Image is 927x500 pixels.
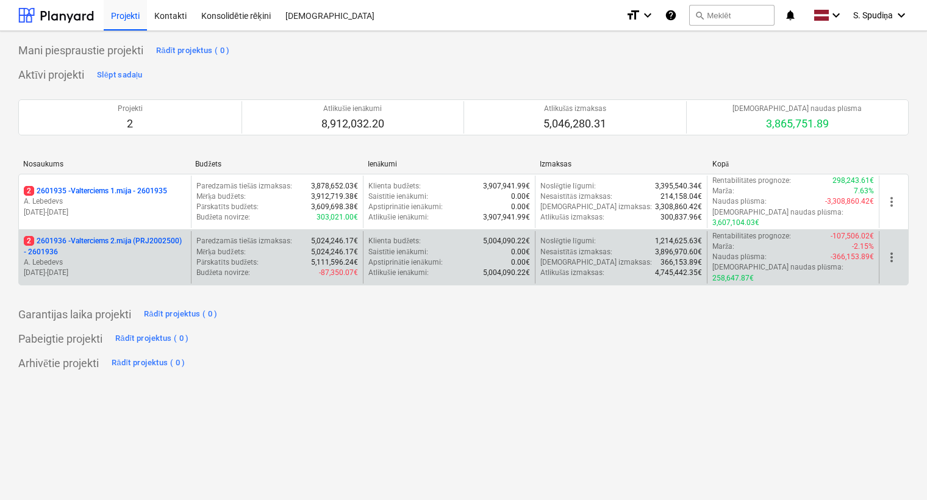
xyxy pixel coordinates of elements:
[540,202,652,212] p: [DEMOGRAPHIC_DATA] izmaksas :
[511,247,530,257] p: 0.00€
[24,186,34,196] span: 2
[112,356,185,370] div: Rādīt projektus ( 0 )
[311,181,358,191] p: 3,878,652.03€
[368,247,428,257] p: Saistītie ienākumi :
[311,191,358,202] p: 3,912,719.38€
[660,257,702,268] p: 366,153.89€
[368,268,429,278] p: Atlikušie ienākumi :
[196,257,259,268] p: Pārskatīts budžets :
[24,257,186,268] p: A. Lebedevs
[321,104,384,114] p: Atlikušie ienākumi
[368,191,428,202] p: Saistītie ienākumi :
[511,191,530,202] p: 0.00€
[712,273,754,284] p: 258,647.87€
[626,8,640,23] i: format_size
[156,44,230,58] div: Rādīt projektus ( 0 )
[540,181,596,191] p: Noslēgtie līgumi :
[24,236,186,278] div: 22601936 -Valterciems 2.māja (PRJ2002500) - 2601936A. Lebedevs[DATE]-[DATE]
[311,236,358,246] p: 5,024,246.17€
[540,236,596,246] p: Noslēgtie līgumi :
[854,186,874,196] p: 7.63%
[118,104,143,114] p: Projekti
[640,8,655,23] i: keyboard_arrow_down
[321,116,384,131] p: 8,912,032.20
[24,236,186,257] p: 2601936 - Valterciems 2.māja (PRJ2002500) - 2601936
[24,207,186,218] p: [DATE] - [DATE]
[94,65,146,85] button: Slēpt sadaļu
[543,104,606,114] p: Atlikušās izmaksas
[24,236,34,246] span: 2
[511,202,530,212] p: 0.00€
[660,212,702,223] p: 300,837.96€
[852,241,874,252] p: -2.15%
[540,212,604,223] p: Atlikušās izmaksas :
[483,212,530,223] p: 3,907,941.99€
[784,8,796,23] i: notifications
[23,160,185,168] div: Nosaukums
[118,116,143,131] p: 2
[483,236,530,246] p: 5,004,090.22€
[368,181,421,191] p: Klienta budžets :
[540,160,702,168] div: Izmaksas
[311,257,358,268] p: 5,111,596.24€
[24,268,186,278] p: [DATE] - [DATE]
[660,191,702,202] p: 214,158.04€
[511,257,530,268] p: 0.00€
[712,262,843,273] p: [DEMOGRAPHIC_DATA] naudas plūsma :
[712,176,791,186] p: Rentabilitātes prognoze :
[195,160,357,169] div: Budžets
[866,441,927,500] iframe: Chat Widget
[894,8,909,23] i: keyboard_arrow_down
[825,196,874,207] p: -3,308,860.42€
[196,181,292,191] p: Paredzamās tiešās izmaksas :
[196,247,246,257] p: Mērķa budžets :
[483,268,530,278] p: 5,004,090.22€
[655,268,702,278] p: 4,745,442.35€
[18,68,84,82] p: Aktīvi projekti
[853,10,893,21] span: S. Spudiņa
[196,268,250,278] p: Budžeta novirze :
[884,250,899,265] span: more_vert
[712,160,875,169] div: Kopā
[319,268,358,278] p: -87,350.07€
[24,196,186,207] p: A. Lebedevs
[112,329,192,349] button: Rādīt projektus ( 0 )
[368,202,443,212] p: Apstiprinātie ienākumi :
[153,41,233,60] button: Rādīt projektus ( 0 )
[196,212,250,223] p: Budžeta novirze :
[540,247,612,257] p: Nesaistītās izmaksas :
[712,196,767,207] p: Naudas plūsma :
[483,181,530,191] p: 3,907,941.99€
[655,247,702,257] p: 3,896,970.60€
[141,305,221,324] button: Rādīt projektus ( 0 )
[109,354,188,373] button: Rādīt projektus ( 0 )
[196,202,259,212] p: Pārskatīts budžets :
[689,5,775,26] button: Meklēt
[665,8,677,23] i: Zināšanu pamats
[540,191,612,202] p: Nesaistītās izmaksas :
[144,307,218,321] div: Rādīt projektus ( 0 )
[884,195,899,209] span: more_vert
[543,116,606,131] p: 5,046,280.31
[732,116,862,131] p: 3,865,751.89
[196,236,292,246] p: Paredzamās tiešās izmaksas :
[368,160,530,169] div: Ienākumi
[196,191,246,202] p: Mērķa budžets :
[655,181,702,191] p: 3,395,540.34€
[311,247,358,257] p: 5,024,246.17€
[18,332,102,346] p: Pabeigtie projekti
[97,68,143,82] div: Slēpt sadaļu
[24,186,186,217] div: 22601935 -Valterciems 1.māja - 2601935A. Lebedevs[DATE]-[DATE]
[712,252,767,262] p: Naudas plūsma :
[540,257,652,268] p: [DEMOGRAPHIC_DATA] izmaksas :
[115,332,189,346] div: Rādīt projektus ( 0 )
[831,231,874,241] p: -107,506.02€
[712,231,791,241] p: Rentabilitātes prognoze :
[655,202,702,212] p: 3,308,860.42€
[540,268,604,278] p: Atlikušās izmaksas :
[368,212,429,223] p: Atlikušie ienākumi :
[18,356,99,371] p: Arhivētie projekti
[832,176,874,186] p: 298,243.61€
[831,252,874,262] p: -366,153.89€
